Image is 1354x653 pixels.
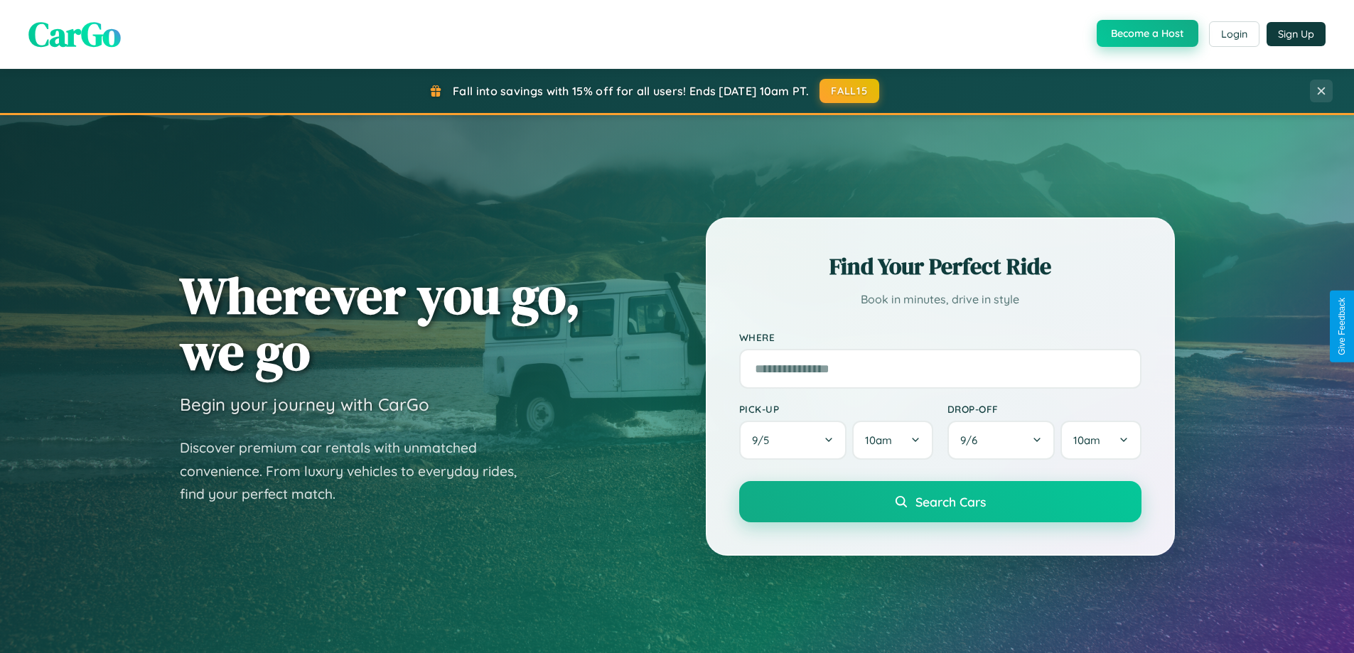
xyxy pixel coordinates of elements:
[739,251,1141,282] h2: Find Your Perfect Ride
[28,11,121,58] span: CarGo
[960,433,984,447] span: 9 / 6
[739,481,1141,522] button: Search Cars
[1060,421,1141,460] button: 10am
[820,79,879,103] button: FALL15
[1073,433,1100,447] span: 10am
[739,331,1141,343] label: Where
[1209,21,1259,47] button: Login
[739,403,933,415] label: Pick-up
[180,394,429,415] h3: Begin your journey with CarGo
[180,436,535,506] p: Discover premium car rentals with unmatched convenience. From luxury vehicles to everyday rides, ...
[752,433,776,447] span: 9 / 5
[865,433,892,447] span: 10am
[947,403,1141,415] label: Drop-off
[915,494,986,509] span: Search Cars
[1337,298,1347,355] div: Give Feedback
[739,421,847,460] button: 9/5
[180,267,581,379] h1: Wherever you go, we go
[852,421,933,460] button: 10am
[1097,20,1198,47] button: Become a Host
[739,289,1141,310] p: Book in minutes, drive in style
[947,421,1055,460] button: 9/6
[1267,22,1326,46] button: Sign Up
[453,84,809,98] span: Fall into savings with 15% off for all users! Ends [DATE] 10am PT.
